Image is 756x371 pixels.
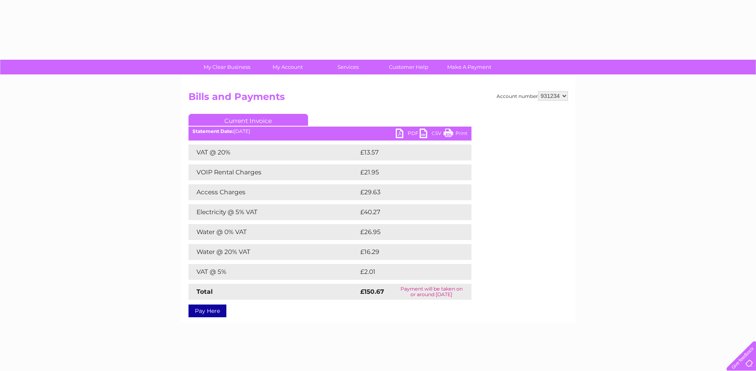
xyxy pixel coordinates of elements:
td: £13.57 [358,144,454,160]
td: £29.63 [358,184,456,200]
a: Services [315,60,381,74]
td: Water @ 0% VAT [189,224,358,240]
a: My Account [255,60,320,74]
strong: £150.67 [360,288,384,295]
a: My Clear Business [194,60,260,74]
td: VAT @ 20% [189,144,358,160]
td: £21.95 [358,164,455,180]
a: PDF [396,129,420,140]
a: Current Invoice [189,114,308,126]
a: Pay Here [189,305,226,317]
a: Print [444,129,467,140]
td: Electricity @ 5% VAT [189,204,358,220]
td: VAT @ 5% [189,264,358,280]
td: £26.95 [358,224,456,240]
b: Statement Date: [192,128,234,134]
td: £2.01 [358,264,452,280]
h2: Bills and Payments [189,91,568,106]
td: Payment will be taken on or around [DATE] [392,284,471,300]
div: Account number [497,91,568,101]
strong: Total [196,288,213,295]
a: Customer Help [376,60,442,74]
a: Make A Payment [436,60,502,74]
td: £40.27 [358,204,455,220]
div: [DATE] [189,129,471,134]
td: VOIP Rental Charges [189,164,358,180]
td: Access Charges [189,184,358,200]
a: CSV [420,129,444,140]
td: £16.29 [358,244,455,260]
td: Water @ 20% VAT [189,244,358,260]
